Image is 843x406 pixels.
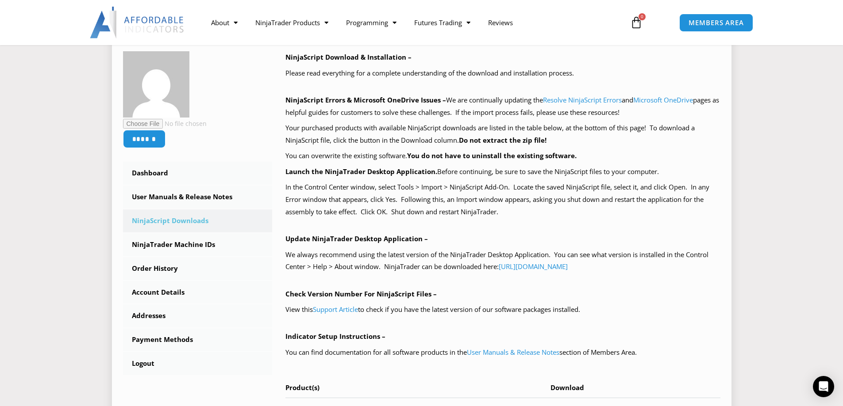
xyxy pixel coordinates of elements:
[285,53,412,61] b: NinjaScript Download & Installation –
[679,14,753,32] a: MEMBERS AREA
[285,122,720,147] p: Your purchased products with available NinjaScript downloads are listed in the table below, at th...
[123,162,273,185] a: Dashboard
[123,304,273,327] a: Addresses
[617,10,656,35] a: 0
[813,376,834,397] div: Open Intercom Messenger
[285,289,437,298] b: Check Version Number For NinjaScript Files –
[633,95,693,104] a: Microsoft OneDrive
[467,348,559,357] a: User Manuals & Release Notes
[285,332,385,341] b: Indicator Setup Instructions –
[285,346,720,359] p: You can find documentation for all software products in the section of Members Area.
[123,352,273,375] a: Logout
[459,136,547,144] b: Do not extract the zip file!
[550,383,584,392] span: Download
[285,67,720,80] p: Please read everything for a complete understanding of the download and installation process.
[246,12,337,33] a: NinjaTrader Products
[285,167,437,176] b: Launch the NinjaTrader Desktop Application.
[313,305,358,314] a: Support Article
[123,162,273,375] nav: Account pages
[337,12,405,33] a: Programming
[285,150,720,162] p: You can overwrite the existing software.
[123,328,273,351] a: Payment Methods
[123,233,273,256] a: NinjaTrader Machine IDs
[123,209,273,232] a: NinjaScript Downloads
[689,19,744,26] span: MEMBERS AREA
[123,186,273,209] a: User Manuals & Release Notes
[285,249,720,273] p: We always recommend using the latest version of the NinjaTrader Desktop Application. You can see ...
[123,257,273,280] a: Order History
[123,51,189,118] img: f4e69b8a293be747c474964a5ee4533aa4a74bfc3439b301a676b7be662d7745
[285,181,720,218] p: In the Control Center window, select Tools > Import > NinjaScript Add-On. Locate the saved NinjaS...
[499,262,568,271] a: [URL][DOMAIN_NAME]
[202,12,246,33] a: About
[543,95,622,104] a: Resolve NinjaScript Errors
[285,234,428,243] b: Update NinjaTrader Desktop Application –
[202,12,620,33] nav: Menu
[90,7,185,38] img: LogoAI | Affordable Indicators – NinjaTrader
[479,12,522,33] a: Reviews
[285,304,720,316] p: View this to check if you have the latest version of our software packages installed.
[123,281,273,304] a: Account Details
[285,383,319,392] span: Product(s)
[405,12,479,33] a: Futures Trading
[285,94,720,119] p: We are continually updating the and pages as helpful guides for customers to solve these challeng...
[407,151,577,160] b: You do not have to uninstall the existing software.
[639,13,646,20] span: 0
[285,95,446,104] b: NinjaScript Errors & Microsoft OneDrive Issues –
[285,166,720,178] p: Before continuing, be sure to save the NinjaScript files to your computer.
